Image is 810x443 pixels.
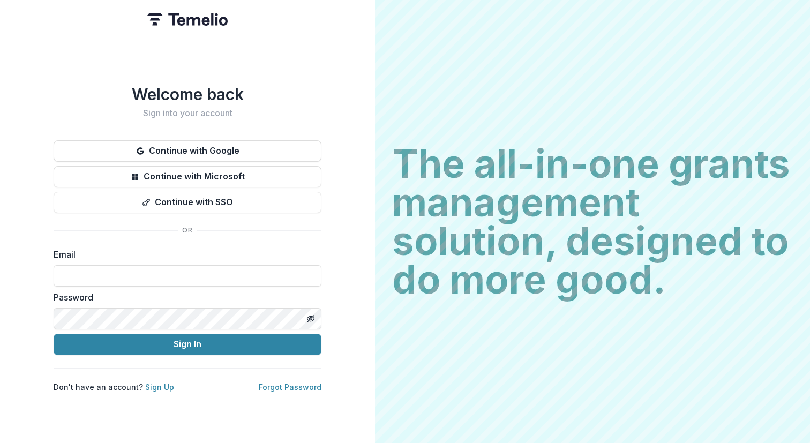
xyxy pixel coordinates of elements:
button: Continue with Google [54,140,321,162]
h1: Welcome back [54,85,321,104]
p: Don't have an account? [54,381,174,393]
button: Continue with Microsoft [54,166,321,187]
label: Password [54,291,315,304]
button: Toggle password visibility [302,310,319,327]
img: Temelio [147,13,228,26]
a: Forgot Password [259,382,321,392]
a: Sign Up [145,382,174,392]
h2: Sign into your account [54,108,321,118]
label: Email [54,248,315,261]
button: Continue with SSO [54,192,321,213]
button: Sign In [54,334,321,355]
